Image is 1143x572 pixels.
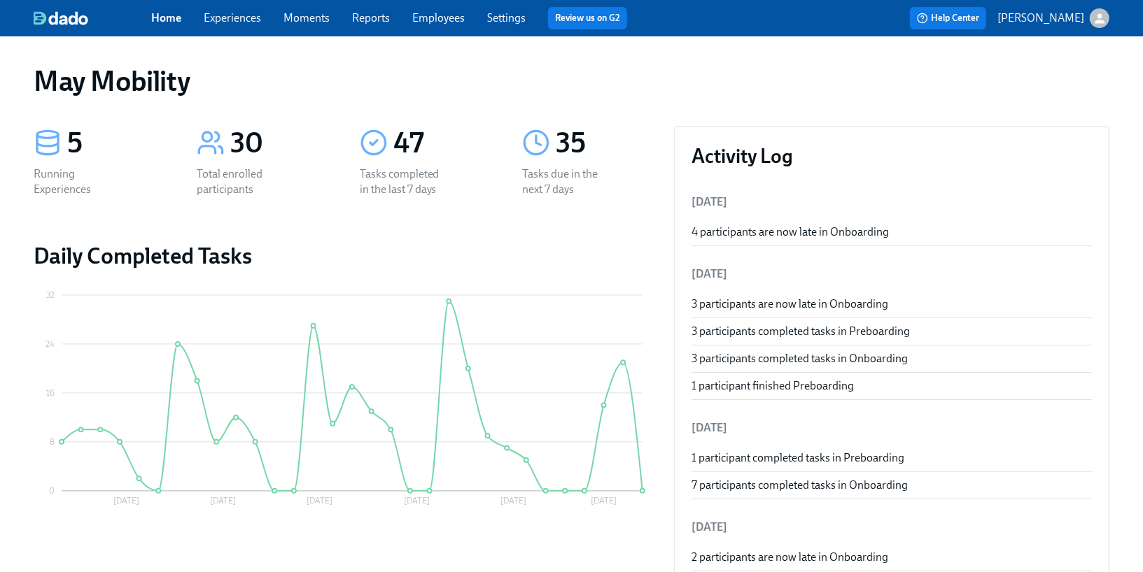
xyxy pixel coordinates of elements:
div: 1 participant completed tasks in Preboarding [692,450,1092,466]
div: 3 participants completed tasks in Preboarding [692,324,1092,339]
div: 3 participants are now late in Onboarding [692,296,1092,312]
a: Home [151,11,181,24]
div: 2 participants are now late in Onboarding [692,550,1092,565]
a: Settings [487,11,526,24]
a: Moments [283,11,330,24]
button: Review us on G2 [548,7,627,29]
span: [DATE] [692,195,727,208]
div: 7 participants completed tasks in Onboarding [692,478,1092,493]
tspan: 16 [46,388,55,398]
div: Running Experiences [34,166,123,197]
h3: Activity Log [692,143,1092,169]
a: Employees [412,11,465,24]
div: 35 [556,126,652,161]
a: Review us on G2 [555,11,620,25]
img: dado [34,11,88,25]
a: Reports [352,11,390,24]
button: [PERSON_NAME] [997,8,1109,28]
div: Tasks completed in the last 7 days [360,166,449,197]
button: Help Center [910,7,986,29]
tspan: [DATE] [591,496,617,506]
div: Total enrolled participants [197,166,286,197]
h2: Daily Completed Tasks [34,242,652,270]
div: 4 participants are now late in Onboarding [692,224,1092,240]
tspan: 24 [45,339,55,349]
span: Help Center [917,11,979,25]
tspan: [DATE] [113,496,139,506]
div: 5 [67,126,163,161]
tspan: [DATE] [404,496,430,506]
tspan: [DATE] [500,496,526,506]
p: [PERSON_NAME] [997,10,1084,26]
tspan: [DATE] [210,496,236,506]
div: 1 participant finished Preboarding [692,378,1092,394]
div: 30 [230,126,326,161]
div: Tasks due in the next 7 days [522,166,612,197]
h1: May Mobility [34,64,190,98]
tspan: 8 [50,437,55,447]
li: [DATE] [692,411,1092,445]
div: 47 [393,126,489,161]
tspan: [DATE] [307,496,332,506]
tspan: 0 [49,486,55,496]
li: [DATE] [692,510,1092,544]
a: Experiences [204,11,261,24]
a: dado [34,11,151,25]
li: [DATE] [692,257,1092,291]
div: 3 participants completed tasks in Onboarding [692,351,1092,366]
tspan: 32 [46,290,55,300]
